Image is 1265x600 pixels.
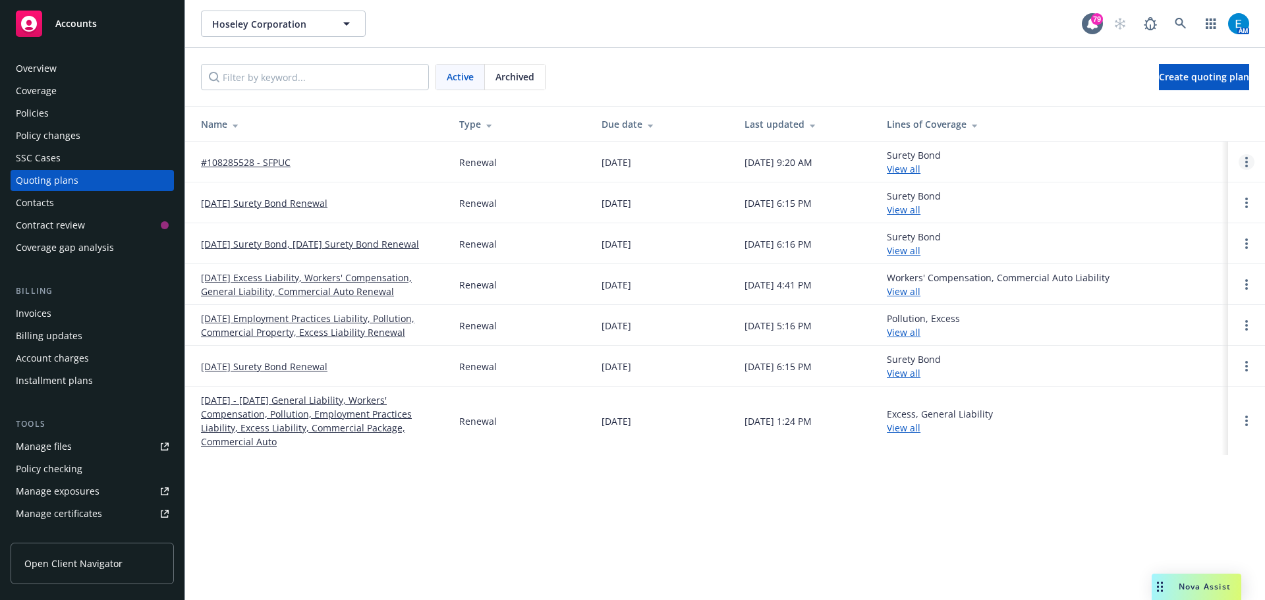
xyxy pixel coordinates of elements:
span: Create quoting plan [1159,70,1249,83]
div: Excess, General Liability [887,407,993,435]
a: Policy checking [11,458,174,479]
a: Invoices [11,303,174,324]
div: [DATE] 4:41 PM [745,278,812,292]
div: Contacts [16,192,54,213]
a: Billing updates [11,325,174,346]
div: [DATE] 6:16 PM [745,237,812,251]
div: [DATE] 1:24 PM [745,414,812,428]
a: SSC Cases [11,148,174,169]
a: Switch app [1198,11,1224,37]
a: Open options [1239,154,1254,170]
a: Manage files [11,436,174,457]
a: [DATE] Employment Practices Liability, Pollution, Commercial Property, Excess Liability Renewal [201,312,438,339]
div: Surety Bond [887,230,941,258]
img: photo [1228,13,1249,34]
a: #108285528 - SFPUC [201,155,291,169]
span: Archived [495,70,534,84]
div: Surety Bond [887,148,941,176]
a: Manage claims [11,526,174,547]
a: View all [887,422,920,434]
a: Contacts [11,192,174,213]
a: View all [887,367,920,379]
div: Renewal [459,414,497,428]
div: Quoting plans [16,170,78,191]
span: Active [447,70,474,84]
div: [DATE] [602,414,631,428]
div: [DATE] [602,319,631,333]
div: [DATE] 6:15 PM [745,196,812,210]
a: [DATE] Surety Bond Renewal [201,196,327,210]
div: [DATE] [602,278,631,292]
div: Installment plans [16,370,93,391]
a: Policy changes [11,125,174,146]
a: Contract review [11,215,174,236]
div: SSC Cases [16,148,61,169]
div: Policy changes [16,125,80,146]
div: Surety Bond [887,189,941,217]
div: Manage files [16,436,72,457]
div: Name [201,117,438,131]
a: Coverage [11,80,174,101]
a: [DATE] Excess Liability, Workers' Compensation, General Liability, Commercial Auto Renewal [201,271,438,298]
div: [DATE] 6:15 PM [745,360,812,373]
div: Billing [11,285,174,298]
div: Invoices [16,303,51,324]
div: Workers' Compensation, Commercial Auto Liability [887,271,1110,298]
div: Renewal [459,237,497,251]
a: Accounts [11,5,174,42]
div: Coverage gap analysis [16,237,114,258]
a: Overview [11,58,174,79]
a: View all [887,326,920,339]
span: Nova Assist [1179,581,1231,592]
button: Nova Assist [1152,574,1241,600]
div: Overview [16,58,57,79]
a: Open options [1239,195,1254,211]
div: [DATE] 5:16 PM [745,319,812,333]
a: [DATE] Surety Bond, [DATE] Surety Bond Renewal [201,237,419,251]
a: Quoting plans [11,170,174,191]
a: Open options [1239,236,1254,252]
a: View all [887,285,920,298]
span: Hoseley Corporation [212,17,326,31]
div: Tools [11,418,174,431]
div: Renewal [459,319,497,333]
div: Renewal [459,360,497,373]
div: [DATE] [602,196,631,210]
a: View all [887,163,920,175]
a: Report a Bug [1137,11,1164,37]
div: Due date [602,117,723,131]
a: View all [887,204,920,216]
a: [DATE] Surety Bond Renewal [201,360,327,373]
a: Search [1167,11,1194,37]
div: Drag to move [1152,574,1168,600]
a: Open options [1239,358,1254,374]
div: 79 [1091,13,1103,25]
div: Manage certificates [16,503,102,524]
a: Policies [11,103,174,124]
div: Billing updates [16,325,82,346]
div: Last updated [745,117,866,131]
div: Contract review [16,215,85,236]
div: Pollution, Excess [887,312,960,339]
div: Account charges [16,348,89,369]
a: Installment plans [11,370,174,391]
div: Surety Bond [887,352,941,380]
span: Accounts [55,18,97,29]
div: Policy checking [16,458,82,479]
a: Open options [1239,317,1254,333]
a: [DATE] - [DATE] General Liability, Workers' Compensation, Pollution, Employment Practices Liabili... [201,393,438,449]
div: [DATE] [602,237,631,251]
div: [DATE] [602,155,631,169]
a: Manage certificates [11,503,174,524]
a: Coverage gap analysis [11,237,174,258]
a: Start snowing [1107,11,1133,37]
a: Manage exposures [11,481,174,502]
a: Account charges [11,348,174,369]
div: Type [459,117,580,131]
a: Open options [1239,413,1254,429]
a: View all [887,244,920,257]
div: Renewal [459,278,497,292]
div: [DATE] [602,360,631,373]
div: Coverage [16,80,57,101]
